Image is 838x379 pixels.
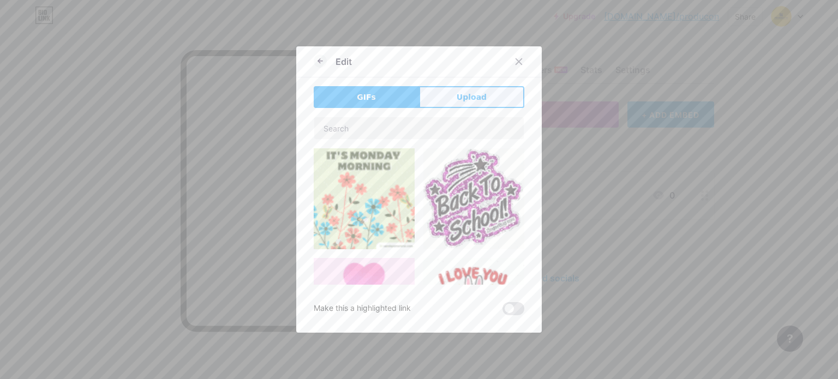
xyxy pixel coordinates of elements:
img: Gihpy [314,258,415,359]
button: GIFs [314,86,419,108]
img: Gihpy [423,148,524,249]
div: Edit [336,55,352,68]
div: Make this a highlighted link [314,302,411,315]
span: GIFs [357,92,376,103]
img: Gihpy [423,258,524,345]
img: Gihpy [314,148,415,249]
input: Search [314,117,524,139]
button: Upload [419,86,524,108]
span: Upload [457,92,487,103]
